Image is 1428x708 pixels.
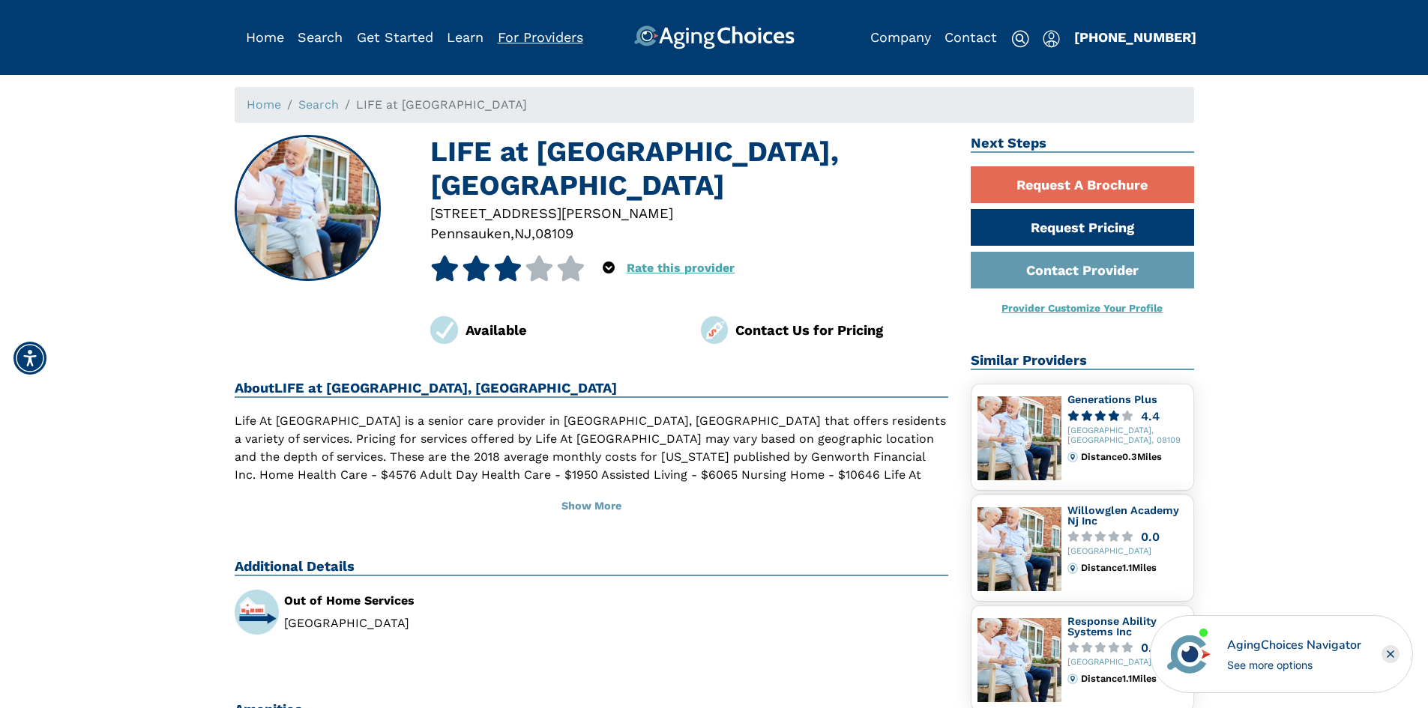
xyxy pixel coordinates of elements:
[1382,645,1400,663] div: Close
[1043,25,1060,49] div: Popover trigger
[633,25,794,49] img: AgingChoices
[1067,563,1078,573] img: distance.svg
[1067,547,1187,557] div: [GEOGRAPHIC_DATA]
[356,97,527,112] span: LIFE at [GEOGRAPHIC_DATA]
[627,261,735,275] a: Rate this provider
[1074,29,1196,45] a: [PHONE_NUMBER]
[1067,411,1187,422] a: 4.4
[1141,642,1160,653] div: 0.0
[235,412,949,520] p: Life At [GEOGRAPHIC_DATA] is a senior care provider in [GEOGRAPHIC_DATA], [GEOGRAPHIC_DATA] that ...
[1043,30,1060,48] img: user-icon.svg
[298,25,343,49] div: Popover trigger
[466,320,678,340] div: Available
[535,223,573,243] div: 08109
[430,203,948,223] div: [STREET_ADDRESS][PERSON_NAME]
[235,87,1194,123] nav: breadcrumb
[870,29,931,45] a: Company
[430,135,948,203] h1: LIFE at [GEOGRAPHIC_DATA], [GEOGRAPHIC_DATA]
[1067,642,1187,653] a: 0.0
[971,252,1194,288] a: Contact Provider
[235,490,949,523] button: Show More
[1067,674,1078,684] img: distance.svg
[1081,674,1187,684] div: Distance 1.1 Miles
[603,255,615,281] div: Popover trigger
[1141,531,1160,542] div: 0.0
[498,29,583,45] a: For Providers
[1163,629,1214,680] img: avatar
[1011,30,1029,48] img: search-icon.svg
[235,558,949,576] h2: Additional Details
[1067,504,1179,527] a: Willowglen Academy Nj Inc
[284,595,580,607] div: Out of Home Services
[510,226,514,241] span: ,
[971,166,1194,203] a: Request A Brochure
[235,136,379,280] img: LIFE at Lourdes, Pennsauken NJ
[1081,452,1187,462] div: Distance 0.3 Miles
[13,342,46,375] div: Accessibility Menu
[1081,563,1187,573] div: Distance 1.1 Miles
[284,617,580,629] li: [GEOGRAPHIC_DATA]
[971,135,1194,153] h2: Next Steps
[945,29,997,45] a: Contact
[1067,658,1187,668] div: [GEOGRAPHIC_DATA]
[514,226,531,241] span: NJ
[298,29,343,45] a: Search
[1067,531,1187,542] a: 0.0
[430,226,510,241] span: Pennsauken
[1141,411,1160,422] div: 4.4
[1227,657,1361,673] div: See more options
[246,29,284,45] a: Home
[971,209,1194,246] a: Request Pricing
[247,97,281,112] a: Home
[1067,426,1187,446] div: [GEOGRAPHIC_DATA], [GEOGRAPHIC_DATA], 08109
[298,97,339,112] a: Search
[1001,302,1163,314] a: Provider Customize Your Profile
[357,29,433,45] a: Get Started
[735,320,948,340] div: Contact Us for Pricing
[1067,393,1157,405] a: Generations Plus
[447,29,483,45] a: Learn
[1227,636,1361,654] div: AgingChoices Navigator
[235,380,949,398] h2: About LIFE at [GEOGRAPHIC_DATA], [GEOGRAPHIC_DATA]
[1067,452,1078,462] img: distance.svg
[971,352,1194,370] h2: Similar Providers
[1067,615,1157,638] a: Response Ability Systems Inc
[531,226,535,241] span: ,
